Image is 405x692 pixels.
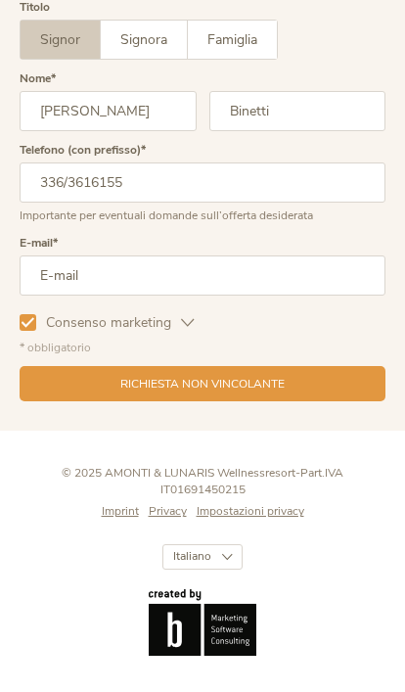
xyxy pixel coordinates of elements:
[20,255,385,296] input: E-mail
[149,503,187,519] span: Privacy
[197,503,304,519] span: Impostazioni privacy
[149,589,256,656] img: Brandnamic GmbH | Leading Hospitality Solutions
[102,503,139,519] span: Imprint
[40,30,80,49] span: Signor
[20,237,58,249] label: E-mail
[20,340,385,356] div: * obbligatorio
[120,376,285,392] span: Richiesta non vincolante
[20,144,146,156] label: Telefono (con prefisso)
[120,30,167,49] span: Signora
[20,72,56,84] label: Nome
[295,465,300,481] span: -
[36,313,181,333] span: Consenso marketing
[20,203,385,224] div: Importante per eventuali domande sull’offerta desiderata
[149,503,197,520] a: Privacy
[207,30,257,49] span: Famiglia
[62,465,295,481] span: © 2025 AMONTI & LUNARIS Wellnessresort
[102,503,149,520] a: Imprint
[20,162,385,203] input: Telefono (con prefisso)
[197,503,304,520] a: Impostazioni privacy
[160,465,344,497] span: Part.IVA IT01691450215
[209,91,386,131] input: Cognome
[20,91,197,131] input: Nome
[20,1,50,13] div: Titolo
